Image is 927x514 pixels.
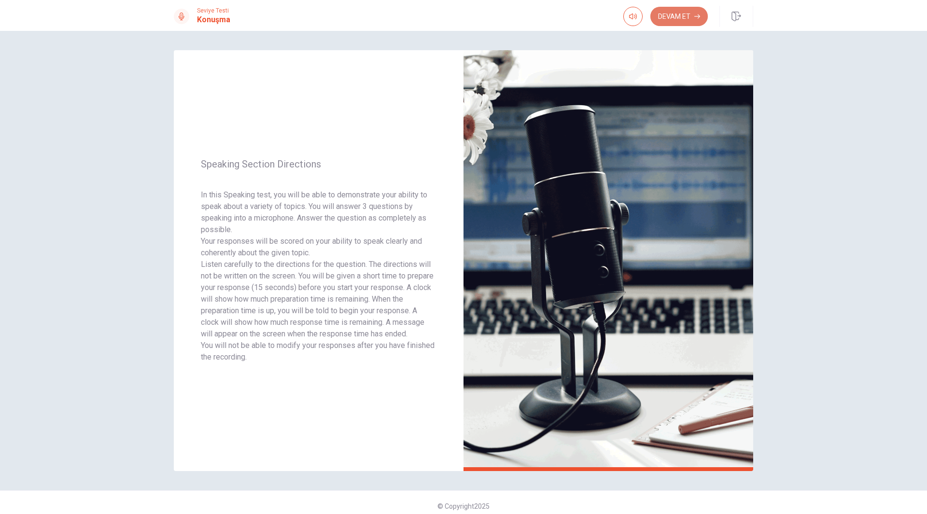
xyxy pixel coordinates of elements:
[463,50,753,471] img: speaking intro
[201,259,436,340] p: Listen carefully to the directions for the question. The directions will not be written on the sc...
[201,158,436,170] span: Speaking Section Directions
[650,7,708,26] button: Devam Et
[197,14,230,26] h1: Konuşma
[201,236,436,259] p: Your responses will be scored on your ability to speak clearly and coherently about the given topic.
[201,189,436,236] p: In this Speaking test, you will be able to demonstrate your ability to speak about a variety of t...
[201,340,436,363] p: You will not be able to modify your responses after you have finished the recording.
[197,7,230,14] span: Seviye Testi
[437,502,490,510] span: © Copyright 2025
